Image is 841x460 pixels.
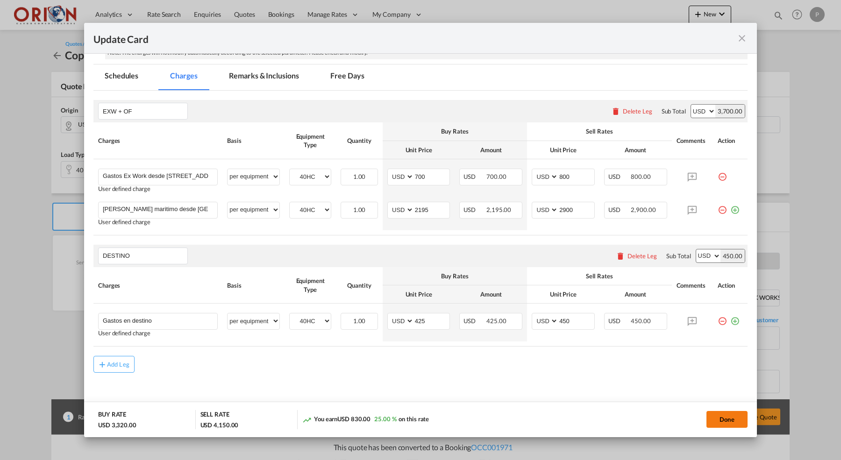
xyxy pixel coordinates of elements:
[455,141,527,159] th: Amount
[631,206,656,213] span: 2,900.00
[527,285,599,304] th: Unit Price
[623,107,652,115] div: Delete Leg
[414,202,450,216] input: 2195
[599,141,672,159] th: Amount
[383,141,455,159] th: Unit Price
[662,107,686,115] div: Sub Total
[486,317,506,325] span: 425.00
[532,272,667,280] div: Sell Rates
[353,317,366,325] span: 1.00
[227,281,280,290] div: Basis
[302,415,312,425] md-icon: icon-trending-up
[455,285,527,304] th: Amount
[98,281,218,290] div: Charges
[200,410,229,421] div: SELL RATE
[353,173,366,180] span: 1.00
[228,202,279,217] select: per equipment
[463,206,485,213] span: USD
[228,313,279,328] select: per equipment
[627,252,657,260] div: Delete Leg
[608,206,630,213] span: USD
[718,169,727,178] md-icon: icon-minus-circle-outline red-400-fg
[631,317,650,325] span: 450.00
[558,313,594,327] input: 450
[200,421,239,429] div: USD 4,150.00
[99,202,217,216] md-input-container: Flete maritimo desde Wilmington a Puerto Cortes
[98,219,218,226] div: User defined charge
[99,169,217,183] md-input-container: Gastos Ex Work desde 105 Metrolina Dr, Shelby, NC hasta Puerto Wilmington
[107,361,129,367] div: Add Leg
[387,127,522,135] div: Buy Rates
[720,249,745,262] div: 450.00
[218,64,310,90] md-tab-item: Remarks & Inclusions
[608,173,630,180] span: USD
[289,132,331,149] div: Equipment Type
[84,23,757,437] md-dialog: Update Card Pickup ...
[414,313,450,327] input: 425
[599,285,672,304] th: Amount
[227,136,280,145] div: Basis
[718,313,727,322] md-icon: icon-minus-circle-outline red-400-fg
[98,360,107,369] md-icon: icon-plus md-link-fg s20
[228,169,279,184] select: per equipment
[99,313,217,327] md-input-container: Gastos en destino
[672,122,713,159] th: Comments
[611,106,620,116] md-icon: icon-delete
[103,313,217,327] input: Charge Name
[713,122,748,159] th: Action
[736,33,748,44] md-icon: icon-close fg-AAA8AD m-0 pointer
[93,356,135,373] button: Add Leg
[558,169,594,183] input: 800
[93,64,150,90] md-tab-item: Schedules
[666,252,691,260] div: Sub Total
[486,173,506,180] span: 700.00
[463,317,485,325] span: USD
[341,281,378,290] div: Quantity
[341,136,378,145] div: Quantity
[103,202,217,216] input: Charge Name
[383,285,455,304] th: Unit Price
[718,202,727,211] md-icon: icon-minus-circle-outline red-400-fg
[98,410,126,421] div: BUY RATE
[730,313,740,322] md-icon: icon-plus-circle-outline green-400-fg
[337,415,371,423] span: USD 830.00
[611,107,652,115] button: Delete Leg
[608,317,630,325] span: USD
[98,330,218,337] div: User defined charge
[103,104,187,118] input: Leg Name
[730,202,740,211] md-icon: icon-plus-circle-outline green-400-fg
[616,252,657,260] button: Delete Leg
[103,169,217,183] input: Charge Name
[387,272,522,280] div: Buy Rates
[713,267,748,304] th: Action
[353,206,366,213] span: 1.00
[93,64,385,90] md-pagination-wrapper: Use the left and right arrow keys to navigate between tabs
[319,64,375,90] md-tab-item: Free Days
[463,173,485,180] span: USD
[672,267,713,304] th: Comments
[486,206,511,213] span: 2,195.00
[302,415,429,425] div: You earn on this rate
[289,276,331,293] div: Equipment Type
[527,141,599,159] th: Unit Price
[93,32,736,44] div: Update Card
[103,249,187,263] input: Leg Name
[631,173,650,180] span: 800.00
[98,136,218,145] div: Charges
[159,64,208,90] md-tab-item: Charges
[532,127,667,135] div: Sell Rates
[715,105,745,118] div: 3,700.00
[98,421,136,429] div: USD 3,320.00
[558,202,594,216] input: 2900
[414,169,450,183] input: 700
[98,185,218,192] div: User defined charge
[706,411,748,428] button: Done
[374,415,396,423] span: 25.00 %
[616,251,625,261] md-icon: icon-delete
